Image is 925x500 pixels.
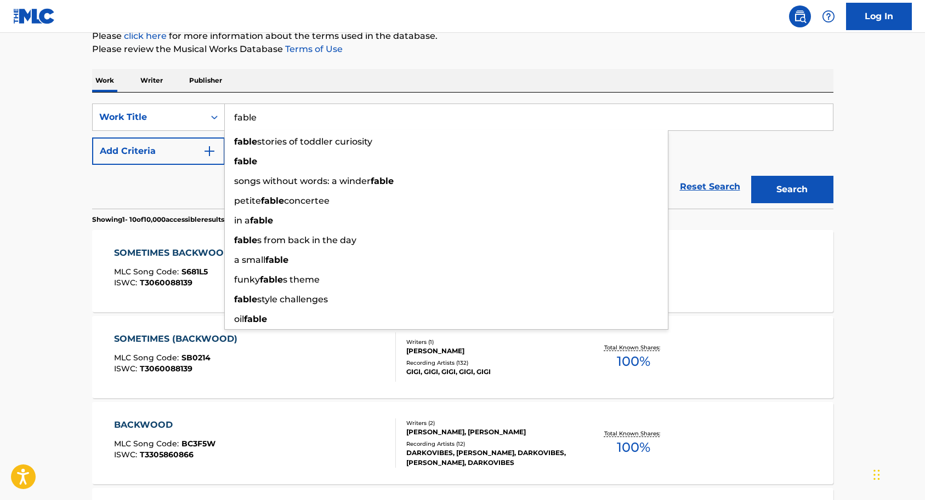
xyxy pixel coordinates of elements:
div: SOMETIMES (BACKWOOD) [114,332,243,346]
a: SOMETIMES (BACKWOOD)MLC Song Code:SB0214ISWC:T3060088139Writers (1)[PERSON_NAME]Recording Artists... [92,316,833,398]
span: MLC Song Code : [114,267,181,277]
span: funky [234,274,260,285]
div: [PERSON_NAME] [406,346,572,356]
div: Recording Artists ( 132 ) [406,359,572,367]
strong: fable [234,294,257,304]
strong: fable [261,196,284,206]
strong: fable [250,215,273,226]
p: Showing 1 - 10 of 10,000 accessible results (Total 12,394 ) [92,215,268,225]
strong: fable [244,314,267,324]
span: ISWC : [114,278,140,288]
div: Help [818,5,839,27]
span: concertee [284,196,330,206]
a: click here [124,31,167,41]
span: T3060088139 [140,278,192,288]
span: stories of toddler curiosity [257,136,372,147]
div: GIGI, GIGI, GIGI, GIGI, GIGI [406,367,572,377]
span: songs without words: a winder [234,176,371,186]
button: Add Criteria [92,137,225,165]
span: 100 % [617,438,650,457]
img: search [793,10,807,23]
div: Writers ( 2 ) [406,419,572,427]
img: MLC Logo [13,8,55,24]
p: Publisher [186,69,225,92]
span: SB0214 [181,353,211,363]
span: style challenges [257,294,328,304]
span: ISWC : [114,450,140,459]
span: MLC Song Code : [114,353,181,363]
button: Search [751,176,833,203]
div: Work Title [99,111,198,124]
div: Writers ( 1 ) [406,338,572,346]
p: Work [92,69,117,92]
a: Reset Search [674,175,746,199]
p: Writer [137,69,166,92]
form: Search Form [92,104,833,209]
span: s theme [283,274,320,285]
span: petite [234,196,261,206]
strong: fable [234,235,257,245]
span: 100 % [617,352,650,371]
strong: fable [234,156,257,166]
a: Terms of Use [283,44,343,54]
p: Total Known Shares: [604,429,663,438]
p: Please review the Musical Works Database [92,43,833,56]
span: T3305860866 [140,450,194,459]
strong: fable [260,274,283,285]
div: DARKOVIBES, [PERSON_NAME], DARKOVIBES, [PERSON_NAME], DARKOVIBES [406,448,572,468]
span: T3060088139 [140,364,192,373]
span: s from back in the day [257,235,356,245]
strong: fable [265,255,288,265]
span: a small [234,255,265,265]
div: BACKWOOD [114,418,215,432]
img: help [822,10,835,23]
span: ISWC : [114,364,140,373]
div: [PERSON_NAME], [PERSON_NAME] [406,427,572,437]
div: Drag [873,458,880,491]
strong: fable [371,176,394,186]
a: Log In [846,3,912,30]
span: BC3F5W [181,439,215,449]
span: in a [234,215,250,226]
img: 9d2ae6d4665cec9f34b9.svg [203,145,216,158]
p: Total Known Shares: [604,343,663,352]
iframe: Chat Widget [870,447,925,500]
a: SOMETIMES BACKWOODMLC Song Code:S681L5ISWC:T3060088139Writers (1)[PERSON_NAME]Recording Artists (... [92,230,833,312]
strong: fable [234,136,257,147]
div: SOMETIMES BACKWOOD [114,246,236,260]
span: oil [234,314,244,324]
span: MLC Song Code : [114,439,181,449]
div: Recording Artists ( 12 ) [406,440,572,448]
p: Please for more information about the terms used in the database. [92,30,833,43]
a: Public Search [789,5,811,27]
a: BACKWOODMLC Song Code:BC3F5WISWC:T3305860866Writers (2)[PERSON_NAME], [PERSON_NAME]Recording Arti... [92,402,833,484]
span: S681L5 [181,267,208,277]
